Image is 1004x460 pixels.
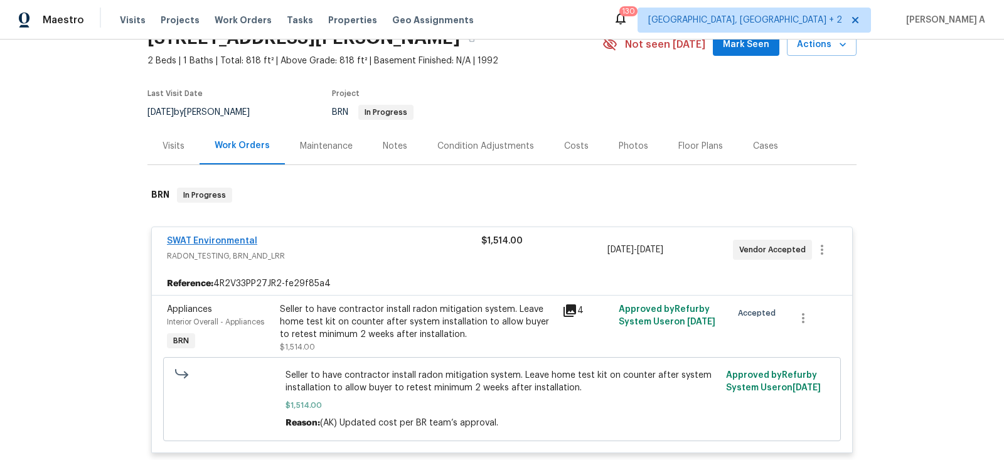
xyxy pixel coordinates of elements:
span: Mark Seen [723,37,769,53]
span: [DATE] [637,245,663,254]
span: Accepted [738,307,781,319]
div: by [PERSON_NAME] [147,105,265,120]
span: $1,514.00 [286,399,719,412]
div: Costs [564,140,589,152]
span: [DATE] [687,318,715,326]
span: Visits [120,14,146,26]
span: Reason: [286,419,320,427]
span: [DATE] [793,383,821,392]
span: Interior Overall - Appliances [167,318,264,326]
span: In Progress [360,109,412,116]
div: Work Orders [215,139,270,152]
div: 4 [562,303,611,318]
span: [DATE] [607,245,634,254]
span: RADON_TESTING, BRN_AND_LRR [167,250,481,262]
span: Work Orders [215,14,272,26]
a: SWAT Environmental [167,237,257,245]
span: 2 Beds | 1 Baths | Total: 818 ft² | Above Grade: 818 ft² | Basement Finished: N/A | 1992 [147,55,602,67]
span: Approved by Refurby System User on [726,371,821,392]
b: Reference: [167,277,213,290]
span: Actions [797,37,846,53]
span: $1,514.00 [481,237,523,245]
div: Maintenance [300,140,353,152]
span: Not seen [DATE] [625,38,705,51]
span: $1,514.00 [280,343,315,351]
span: Maestro [43,14,84,26]
span: Vendor Accepted [739,243,811,256]
span: BRN [168,334,194,347]
span: Project [332,90,360,97]
span: Projects [161,14,200,26]
div: Photos [619,140,648,152]
span: In Progress [178,189,231,201]
span: Approved by Refurby System User on [619,305,715,326]
span: [DATE] [147,108,174,117]
span: Tasks [287,16,313,24]
div: Notes [383,140,407,152]
span: [GEOGRAPHIC_DATA], [GEOGRAPHIC_DATA] + 2 [648,14,842,26]
span: Seller to have contractor install radon mitigation system. Leave home test kit on counter after s... [286,369,719,394]
div: Visits [163,140,184,152]
span: Last Visit Date [147,90,203,97]
span: Properties [328,14,377,26]
span: [PERSON_NAME] A [901,14,985,26]
div: Condition Adjustments [437,140,534,152]
button: Mark Seen [713,33,779,56]
span: Geo Assignments [392,14,474,26]
span: (AK) Updated cost per BR team’s approval. [320,419,498,427]
div: BRN In Progress [147,175,857,215]
span: - [607,243,663,256]
span: Appliances [167,305,212,314]
div: 130 [622,5,635,18]
h6: BRN [151,188,169,203]
div: Cases [753,140,778,152]
button: Actions [787,33,857,56]
h2: [STREET_ADDRESS][PERSON_NAME] [147,32,460,45]
div: Floor Plans [678,140,723,152]
div: 4R2V33PP27JR2-fe29f85a4 [152,272,852,295]
span: BRN [332,108,414,117]
div: Seller to have contractor install radon mitigation system. Leave home test kit on counter after s... [280,303,555,341]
